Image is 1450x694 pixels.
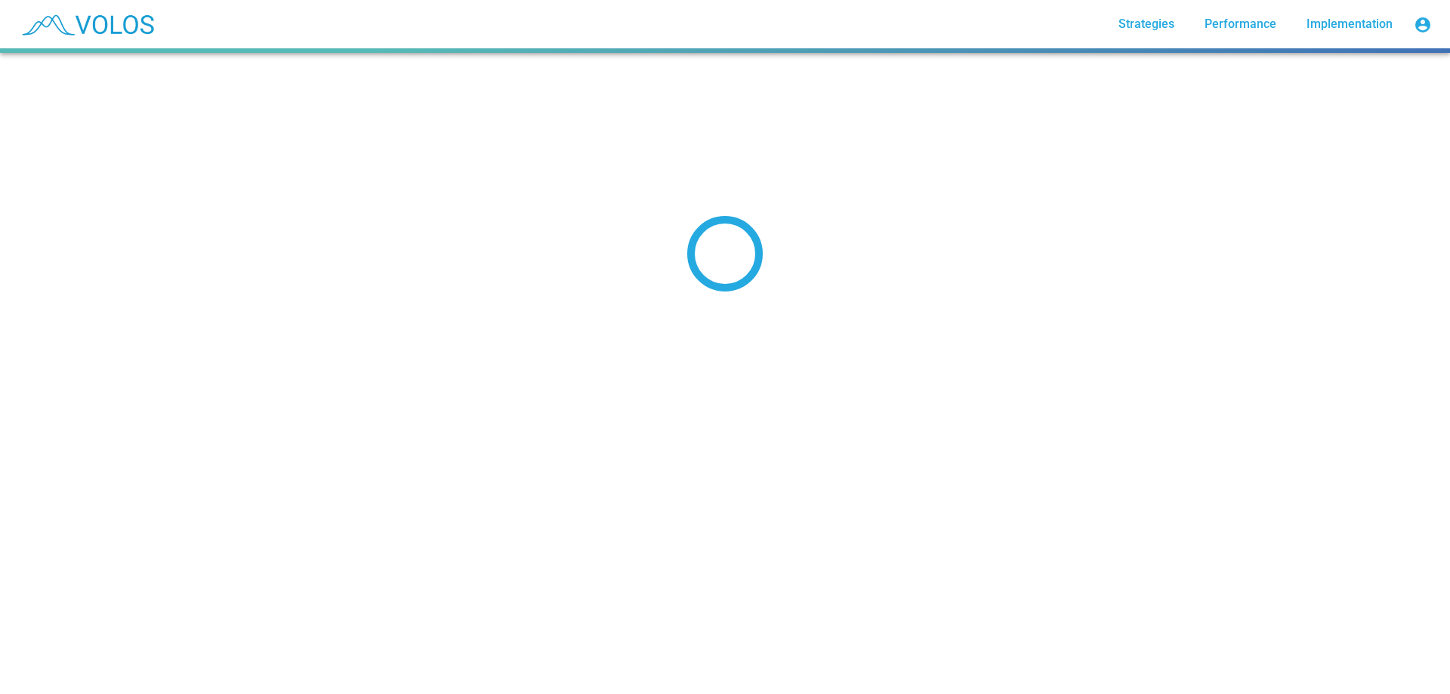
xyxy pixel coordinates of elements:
[1106,11,1186,38] a: Strategies
[1118,17,1174,31] span: Strategies
[1294,11,1405,38] a: Implementation
[12,5,162,43] img: blue_transparent.png
[1307,17,1393,31] span: Implementation
[1205,17,1276,31] span: Performance
[1192,11,1288,38] a: Performance
[1414,16,1432,34] mat-icon: account_circle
